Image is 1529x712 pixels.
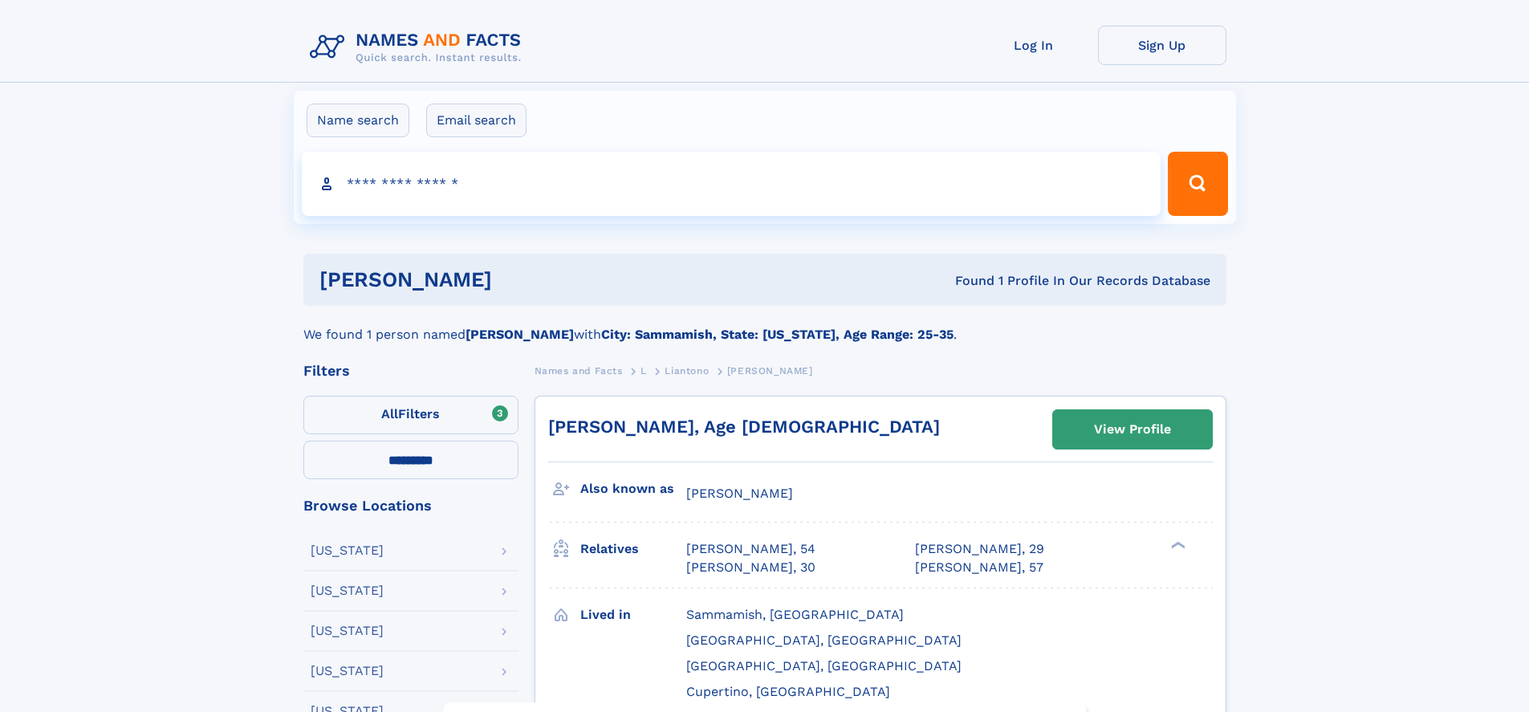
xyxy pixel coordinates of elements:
[548,417,940,437] a: [PERSON_NAME], Age [DEMOGRAPHIC_DATA]
[1098,26,1226,65] a: Sign Up
[303,306,1226,344] div: We found 1 person named with .
[381,406,398,421] span: All
[1053,410,1212,449] a: View Profile
[686,540,815,558] a: [PERSON_NAME], 54
[303,396,518,434] label: Filters
[580,475,686,502] h3: Also known as
[303,364,518,378] div: Filters
[535,360,623,380] a: Names and Facts
[727,365,813,376] span: [PERSON_NAME]
[311,544,384,557] div: [US_STATE]
[686,633,962,648] span: [GEOGRAPHIC_DATA], [GEOGRAPHIC_DATA]
[640,360,647,380] a: L
[665,365,709,376] span: Liantono
[307,104,409,137] label: Name search
[1094,411,1171,448] div: View Profile
[303,498,518,513] div: Browse Locations
[580,601,686,629] h3: Lived in
[1167,540,1186,551] div: ❯
[580,535,686,563] h3: Relatives
[303,26,535,69] img: Logo Names and Facts
[311,665,384,677] div: [US_STATE]
[686,658,962,673] span: [GEOGRAPHIC_DATA], [GEOGRAPHIC_DATA]
[915,540,1044,558] a: [PERSON_NAME], 29
[686,486,793,501] span: [PERSON_NAME]
[466,327,574,342] b: [PERSON_NAME]
[686,559,815,576] a: [PERSON_NAME], 30
[319,270,724,290] h1: [PERSON_NAME]
[426,104,527,137] label: Email search
[665,360,709,380] a: Liantono
[311,584,384,597] div: [US_STATE]
[723,272,1210,290] div: Found 1 Profile In Our Records Database
[601,327,954,342] b: City: Sammamish, State: [US_STATE], Age Range: 25-35
[686,684,890,699] span: Cupertino, [GEOGRAPHIC_DATA]
[311,625,384,637] div: [US_STATE]
[686,607,904,622] span: Sammamish, [GEOGRAPHIC_DATA]
[640,365,647,376] span: L
[302,152,1161,216] input: search input
[970,26,1098,65] a: Log In
[915,559,1043,576] a: [PERSON_NAME], 57
[1168,152,1227,216] button: Search Button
